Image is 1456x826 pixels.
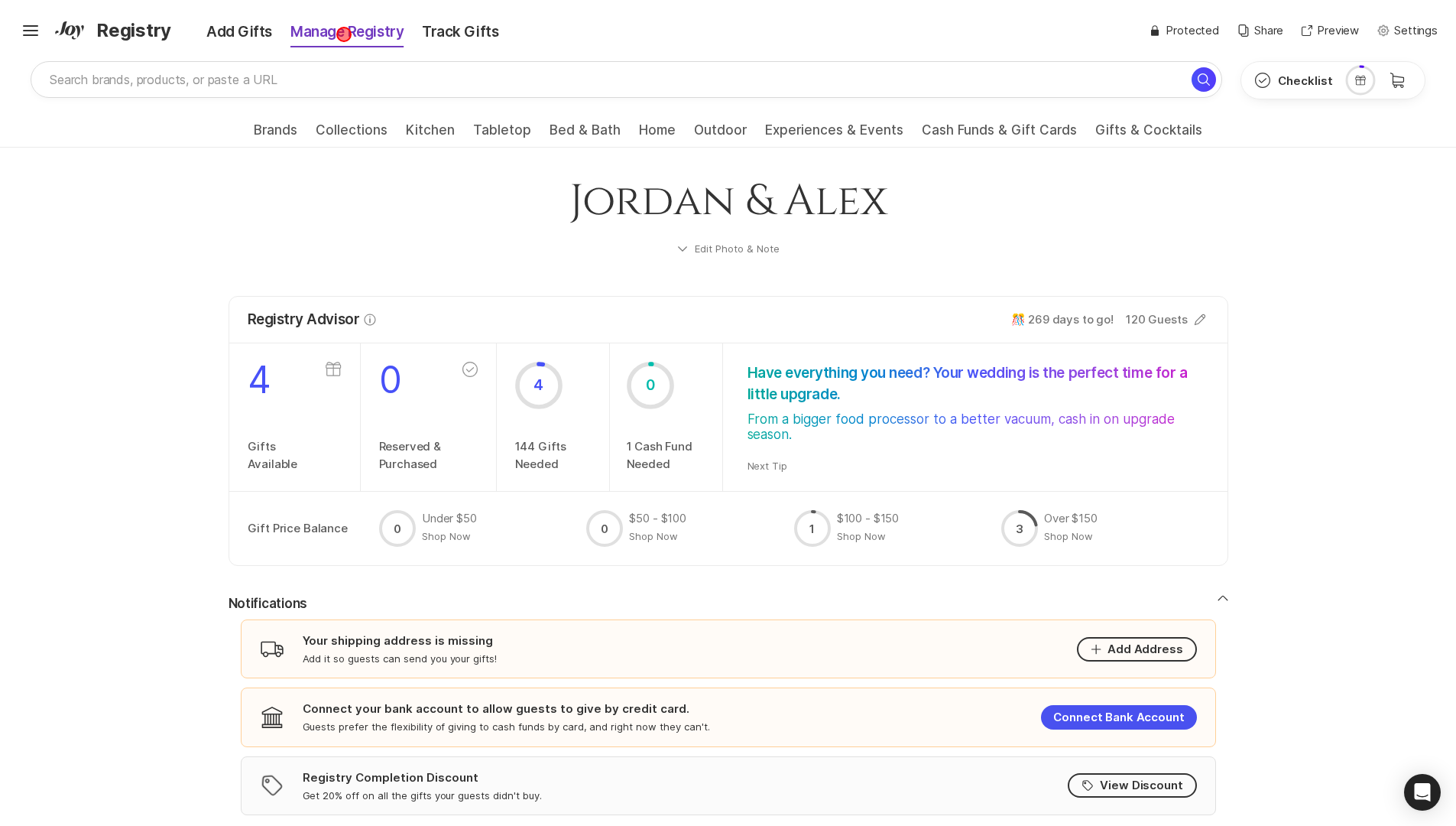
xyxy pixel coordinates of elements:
span: Registry [96,17,171,44]
button: Protected [1149,22,1219,40]
a: Outdoor [694,122,747,147]
p: 3 [1016,521,1023,537]
button: Shop Now [1044,529,1093,543]
p: Connect your bank account to allow guests to give by credit card. [303,701,689,717]
p: Your shipping address is missing [303,633,493,649]
p: Gift Price Balance [248,510,380,547]
p: From a bigger food processor to a better vacuum, cash in on upgrade season. [747,411,1198,442]
p: $100 - $150 [837,510,899,528]
p: 1 [809,521,815,537]
div: Track Gifts [413,21,507,43]
p: Jordan & Alex [247,172,1210,230]
button: Share [1237,22,1283,40]
p: Have everything you need? Your wedding is the perfect time for a little upgrade. [747,363,1198,405]
p: 🎊 269 days to go! [1011,311,1114,329]
a: Tabletop [473,122,531,147]
a: Bed & Bath [550,122,621,147]
a: Experiences & Events [765,122,903,147]
button: Shop Now [837,529,886,543]
a: Cash Funds & Gift Cards [922,122,1077,147]
p: 0 [394,521,401,537]
button: Search for [1192,67,1216,92]
p: 0 [646,375,655,396]
button: Preview [1302,22,1359,40]
p: Protected [1166,22,1219,40]
a: Gifts & Cocktails [1095,122,1202,147]
p: Registry Completion Discount [303,769,478,785]
button: Add Address [1077,637,1196,662]
a: Kitchen [406,122,455,147]
p: Guests prefer the flexibility of giving to cash funds by card, and right now they can't. [303,720,710,733]
button: Edit Guest Count [1191,311,1209,328]
a: Collections [316,122,388,147]
p: Under $50 [422,510,477,528]
div: Add Gifts [176,21,281,43]
p: Settings [1394,22,1438,40]
p: Add it so guests can send you your gifts! [303,652,498,665]
button: Settings [1377,22,1438,40]
button: Connect Bank Account [1041,705,1196,730]
a: Brands [254,122,297,147]
div: Open Intercom Messenger [1404,774,1441,811]
p: 120 Guests [1126,311,1188,329]
p: 4 [533,375,543,396]
a: Home [639,122,676,147]
p: Gifts Available [248,438,298,473]
p: Share [1254,22,1283,40]
p: 4 [248,362,298,398]
p: Get 20% off on all the gifts your guests didn't buy. [303,789,542,802]
button: Edit Photo & Note [229,230,1228,267]
button: Shop Now [629,529,678,543]
p: 1 Cash Fund Needed [627,438,705,473]
button: Shop Now [422,529,471,543]
button: Checklist [1241,62,1345,99]
p: Preview [1317,22,1359,40]
div: Manage Registry [281,21,413,43]
input: Search brands, products, or paste a URL [31,61,1222,98]
p: $50 - $100 [629,510,686,528]
button: Notifications [229,595,1228,613]
p: Over $150 [1044,510,1098,528]
p: Reserved & Purchased [379,438,442,473]
p: Registry Advisor [248,309,360,330]
button: Next Tip [747,459,788,473]
p: 0 [379,362,442,398]
p: Notifications [229,595,307,613]
button: View Discount [1068,773,1196,798]
p: 144 Gifts Needed [515,438,591,473]
p: 0 [601,521,608,537]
